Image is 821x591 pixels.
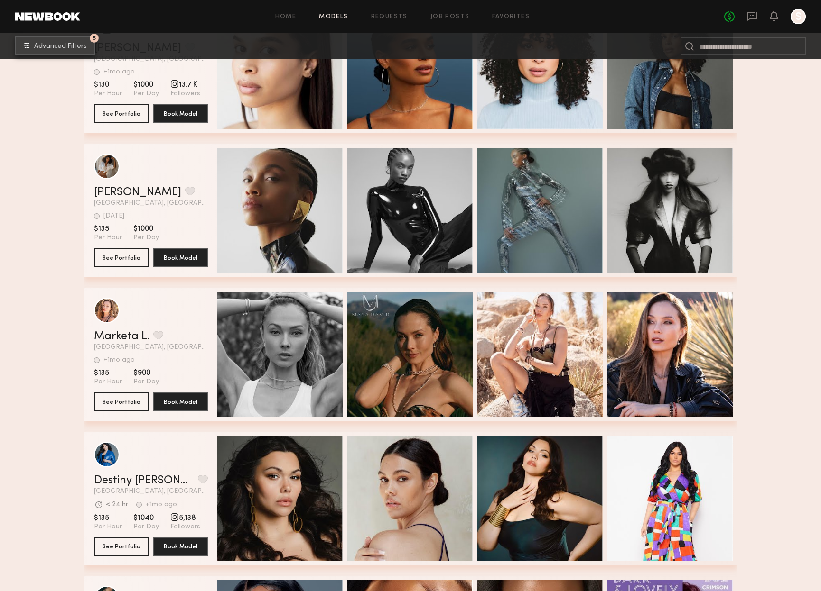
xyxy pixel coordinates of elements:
button: Book Model [153,392,208,411]
span: Per Hour [94,523,122,531]
button: Book Model [153,104,208,123]
div: +1mo ago [103,69,135,75]
a: Home [275,14,297,20]
span: Per Hour [94,90,122,98]
span: 5 [93,36,96,40]
span: [GEOGRAPHIC_DATA], [GEOGRAPHIC_DATA] [94,200,208,207]
span: Per Day [133,90,159,98]
div: [DATE] [103,213,124,219]
span: $130 [94,80,122,90]
a: Requests [371,14,408,20]
span: Advanced Filters [34,43,87,50]
span: Per Hour [94,378,122,386]
a: S [791,9,806,24]
button: See Portfolio [94,537,149,556]
span: $135 [94,513,122,523]
span: Per Day [133,234,159,242]
span: [GEOGRAPHIC_DATA], [GEOGRAPHIC_DATA] [94,344,208,351]
button: See Portfolio [94,248,149,267]
span: 5,138 [170,513,200,523]
span: Per Hour [94,234,122,242]
a: Favorites [492,14,530,20]
span: Followers [170,523,200,531]
span: Followers [170,90,200,98]
span: $1040 [133,513,159,523]
span: [GEOGRAPHIC_DATA], [GEOGRAPHIC_DATA] [94,488,208,495]
a: Job Posts [430,14,470,20]
div: +1mo ago [103,357,135,364]
span: [GEOGRAPHIC_DATA], [GEOGRAPHIC_DATA] [94,56,208,63]
a: [PERSON_NAME] [94,187,181,198]
span: Per Day [133,523,159,531]
span: $1000 [133,80,159,90]
span: $135 [94,224,122,234]
a: Destiny [PERSON_NAME] [94,475,194,486]
button: 5Advanced Filters [15,36,95,55]
span: Per Day [133,378,159,386]
button: Book Model [153,537,208,556]
button: See Portfolio [94,104,149,123]
a: Models [319,14,348,20]
button: Book Model [153,248,208,267]
span: $900 [133,368,159,378]
span: $135 [94,368,122,378]
span: $1000 [133,224,159,234]
span: 13.7 K [170,80,200,90]
div: +1mo ago [146,501,177,508]
a: Marketa L. [94,331,149,342]
div: < 24 hr [106,501,128,508]
button: See Portfolio [94,392,149,411]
